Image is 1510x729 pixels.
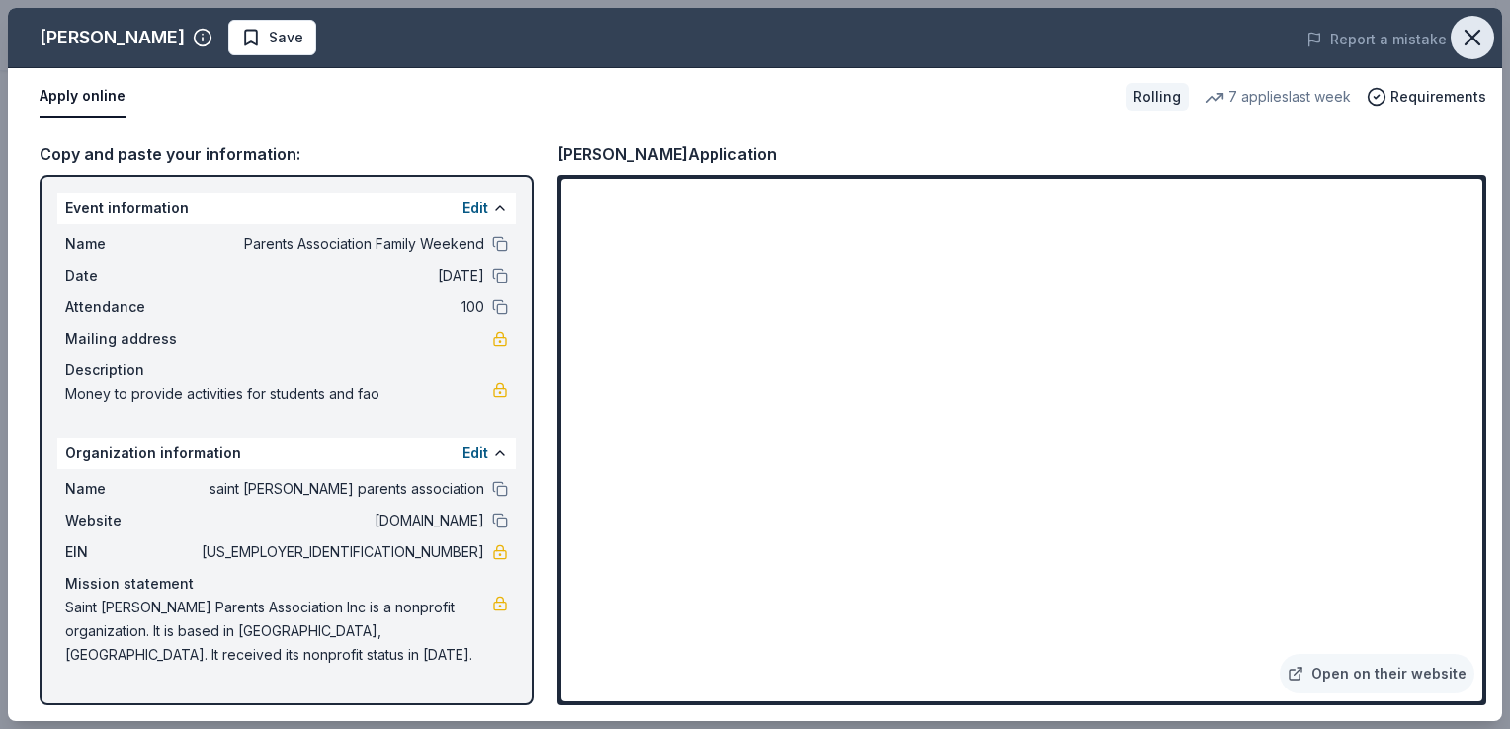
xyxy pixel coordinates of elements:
span: [US_EMPLOYER_IDENTIFICATION_NUMBER] [198,540,484,564]
button: Edit [462,197,488,220]
span: Save [269,26,303,49]
span: Money to provide activities for students and fao [65,382,492,406]
button: Edit [462,442,488,465]
div: 7 applies last week [1205,85,1351,109]
div: Event information [57,193,516,224]
span: [DATE] [198,264,484,287]
span: Name [65,232,198,256]
span: 100 [198,295,484,319]
a: Open on their website [1280,654,1474,693]
div: Organization information [57,438,516,469]
span: Attendance [65,295,198,319]
span: [DOMAIN_NAME] [198,509,484,532]
button: Report a mistake [1306,28,1447,51]
div: Mission statement [65,572,508,596]
span: Date [65,264,198,287]
span: saint [PERSON_NAME] parents association [198,477,484,501]
span: Requirements [1390,85,1486,109]
button: Requirements [1367,85,1486,109]
div: [PERSON_NAME] Application [557,141,777,167]
span: Website [65,509,198,532]
button: Save [228,20,316,55]
span: EIN [65,540,198,564]
span: Mailing address [65,327,198,351]
div: Copy and paste your information: [40,141,534,167]
div: [PERSON_NAME] [40,22,185,53]
div: Description [65,359,508,382]
span: Parents Association Family Weekend [198,232,484,256]
div: Rolling [1126,83,1189,111]
button: Apply online [40,76,126,118]
span: Name [65,477,198,501]
span: Saint [PERSON_NAME] Parents Association Inc is a nonprofit organization. It is based in [GEOGRAPH... [65,596,492,667]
